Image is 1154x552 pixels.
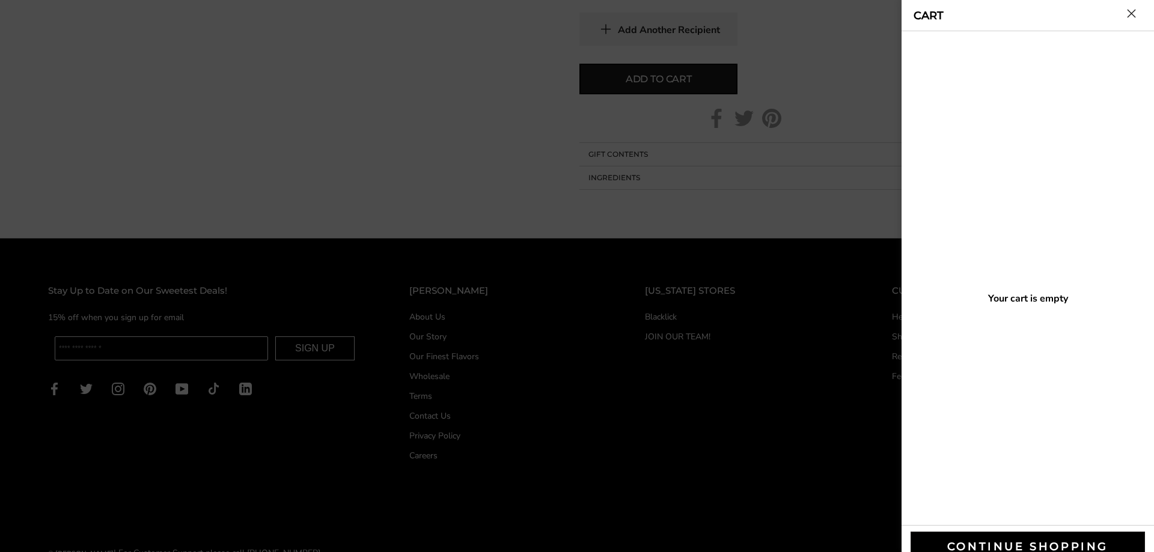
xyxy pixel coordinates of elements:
span: Continue shopping [947,541,1108,552]
p: Your cart is empty [902,292,1154,305]
iframe: Sign Up via Text for Offers [10,506,124,542]
button: Close cart [1127,9,1136,18]
a: CART [914,10,944,21]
